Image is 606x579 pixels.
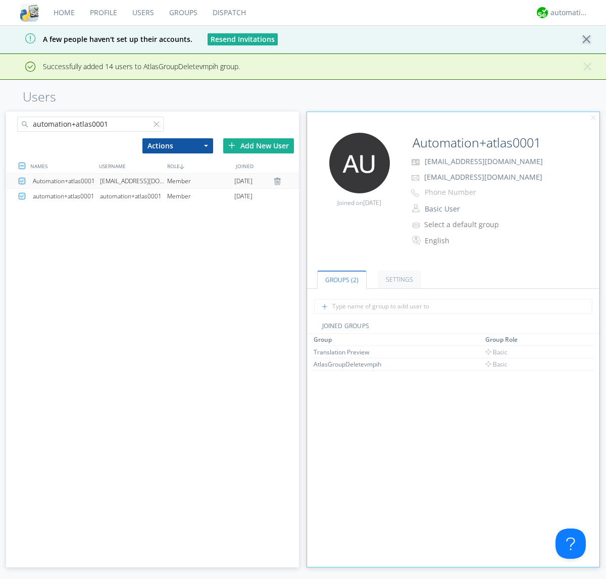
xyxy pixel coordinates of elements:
img: icon-alert-users-thin-outline.svg [412,218,422,232]
div: Select a default group [424,220,509,230]
div: AtlasGroupDeletevmpih [314,360,389,369]
th: Toggle SortBy [545,334,570,346]
span: A few people haven't set up their accounts. [8,34,192,44]
th: Toggle SortBy [312,334,484,346]
span: [EMAIL_ADDRESS][DOMAIN_NAME] [424,172,542,182]
th: Toggle SortBy [484,334,545,346]
div: JOINED GROUPS [307,322,600,334]
div: automation+atlas0001 [100,189,167,204]
div: automation+atlas0001 [33,189,100,204]
div: USERNAME [96,159,165,173]
span: Basic [485,348,508,356]
span: [DATE] [234,189,252,204]
button: Actions [142,138,213,153]
img: 373638.png [329,133,390,193]
iframe: Toggle Customer Support [555,529,586,559]
input: Name [409,133,572,153]
a: Settings [378,271,421,288]
img: phone-outline.svg [411,189,419,197]
div: English [425,236,509,246]
img: plus.svg [228,142,235,149]
a: Groups (2) [317,271,367,289]
div: Automation+atlas0001 [33,174,100,188]
div: automation+atlas [550,8,588,18]
span: [DATE] [234,174,252,189]
div: [EMAIL_ADDRESS][DOMAIN_NAME] [100,174,167,188]
input: Type name of group to add user to [314,299,592,314]
img: person-outline.svg [412,204,420,213]
img: cancel.svg [590,115,597,122]
a: automation+atlas0001automation+atlas0001Member[DATE] [6,189,299,204]
div: ROLE [165,159,233,173]
span: Basic [485,360,508,369]
div: Add New User [223,138,294,153]
span: [EMAIL_ADDRESS][DOMAIN_NAME] [425,156,543,166]
a: Automation+atlas0001[EMAIL_ADDRESS][DOMAIN_NAME]Member[DATE] [6,174,299,189]
div: Member [167,174,234,188]
span: Successfully added 14 users to AtlasGroupDeletevmpih group. [8,62,240,71]
div: JOINED [233,159,301,173]
div: Translation Preview [314,348,389,356]
span: [DATE] [363,198,381,207]
div: NAMES [28,159,96,173]
input: Search users [17,117,164,132]
button: Basic User [421,202,522,216]
span: Joined on [337,198,381,207]
img: cddb5a64eb264b2086981ab96f4c1ba7 [20,4,38,22]
div: Member [167,189,234,204]
img: d2d01cd9b4174d08988066c6d424eccd [537,7,548,18]
button: Resend Invitations [208,33,278,45]
img: In groups with Translation enabled, this user's messages will be automatically translated to and ... [412,234,422,246]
